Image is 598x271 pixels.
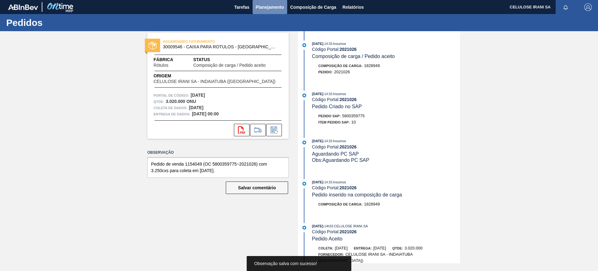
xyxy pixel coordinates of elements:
[323,139,324,143] font: -
[312,42,323,46] font: [DATE]
[154,112,190,116] font: Entrega de dados:
[154,100,163,104] font: Qtde
[312,54,395,59] font: Composição de carga / Pedido aceito
[373,246,386,250] font: [DATE]
[323,42,324,46] font: -
[290,5,336,10] font: Composição de Carga
[154,73,171,78] font: Origem
[147,157,289,178] textarea: Pedido de venda 1154049 (OC 5800359775~2021026) com 3.250cxs para coleta em [DATE].
[361,64,363,68] font: :
[163,38,250,45] span: AGUARDANDO FATURAMENTO
[333,92,346,96] font: Insumos
[405,246,423,250] font: 3.020.000
[343,5,364,10] font: Relatórios
[226,181,288,194] button: Salvar comentário
[323,225,324,228] font: -
[331,70,333,74] font: :
[318,246,333,250] font: Coleta:
[6,17,43,28] font: Pedidos
[147,150,174,155] font: Observação
[318,120,350,124] font: Item pedido SAP:
[312,236,343,241] font: Pedido Aceito
[556,3,576,12] button: Notificações
[332,139,333,143] font: :
[334,224,368,228] font: CELULOSE IRANI SA
[191,93,205,98] font: [DATE]
[266,124,282,136] div: Informar alteração no pedido
[324,225,333,228] font: 14h33
[339,47,357,52] font: 2021026
[238,185,276,190] font: Salvar comentário
[312,47,340,52] font: Código Portal:
[332,180,333,184] font: :
[354,246,372,250] font: Entrega:
[302,141,306,144] img: atual
[154,63,168,68] font: Rótulos
[332,42,333,46] font: :
[312,97,340,102] font: Código Portal:
[339,144,357,149] font: 2021026
[163,45,276,49] span: 30009546 - CAIXA PARA RÓTULOS - ARGENTINA
[339,185,357,190] font: 2021026
[324,42,332,46] font: 14:33
[324,139,332,143] font: 14:33
[333,180,346,184] font: Insumos
[256,5,284,10] font: Planejamento
[163,40,215,43] font: AGUARDANDO FATURAMENTO
[163,44,283,49] font: 30009546 - CAIXA PARA RÓTULOS - [GEOGRAPHIC_DATA]
[312,229,340,234] font: Código Portal:
[364,202,380,206] font: 1828949
[154,79,275,84] font: CELULOSE IRANI SA - INDAIATUBA ([GEOGRAPHIC_DATA])
[324,181,332,184] font: 14:33
[193,63,266,68] font: Composição de carga / Pedido aceito
[318,253,344,256] font: Fornecedor:
[318,114,341,118] font: Pedido SAP:
[154,57,173,62] font: Fábrica
[333,139,346,143] font: Insumos
[335,246,348,250] font: [DATE]
[318,202,361,206] font: Composição de Carga
[302,94,306,97] img: atual
[302,43,306,47] img: atual
[154,106,187,110] font: Coleta de dados:
[342,114,365,118] font: 5800359775
[149,41,157,50] img: status
[351,120,356,124] font: 10
[323,92,324,96] font: -
[333,42,346,46] font: Insumos
[322,157,369,163] font: Aguardando PC SAP
[312,151,359,157] font: Aguardando PC SAP
[193,57,210,62] font: Status
[318,64,361,68] font: Composição de Carga
[234,5,249,10] font: Tarefas
[302,182,306,186] img: atual
[163,100,164,104] font: :
[333,224,334,228] font: :
[312,224,323,228] font: [DATE]
[312,180,323,184] font: [DATE]
[318,252,413,263] font: CELULOSE IRANI SA - INDAIATUBA ([GEOGRAPHIC_DATA])
[302,226,306,230] img: atual
[361,202,363,206] font: :
[189,105,203,110] font: [DATE]
[192,111,219,116] font: [DATE] 00:00
[312,185,340,190] font: Código Portal:
[318,70,331,74] font: Pedido
[250,124,266,136] div: Ir para Composição de Carga
[339,229,357,234] font: 2021026
[324,92,332,96] font: 14:33
[312,157,323,163] font: Obs:
[584,3,592,11] img: Sair
[8,4,38,10] img: TNhmsLtSVTkK8tSr43FrP2fwEKptu5GPRR3wAAAABJRU5ErkJggg==
[312,104,362,109] font: Pedido Criado no SAP
[339,97,357,102] font: 2021026
[154,94,189,97] font: Portal de Código:
[166,99,196,104] font: 3.020.000 ONU
[234,124,249,136] div: Abrir arquivo PDF
[312,92,323,96] font: [DATE]
[392,246,403,250] font: Qtde:
[312,192,402,197] font: Pedido inserido na composição de carga
[312,144,340,149] font: Código Portal:
[364,63,380,68] font: 1828949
